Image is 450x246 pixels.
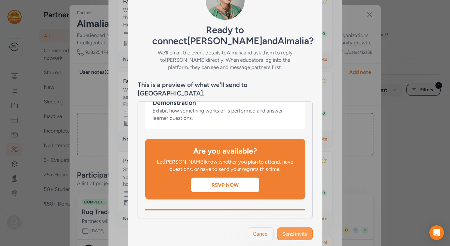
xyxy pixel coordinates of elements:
[138,81,313,98] div: This is a preview of what we'll send to [GEOGRAPHIC_DATA].
[277,227,313,240] button: Send invite
[153,107,298,122] div: Exhibit how something works or is performed and answer learner questions.
[282,230,307,237] span: Send invite
[153,158,298,173] div: Let [PERSON_NAME] know whether you plan to attend, have questions, or have to send your regrets t...
[429,225,444,240] div: Open Intercom Messenger
[153,146,298,156] div: Are you available?
[153,99,298,107] div: Demonstration
[191,181,259,189] div: RSVP Now
[253,230,269,237] span: Cancel
[152,25,298,47] h5: Ready to connect [PERSON_NAME] and Almalia ?
[248,227,274,240] button: Cancel
[152,49,298,71] h6: We'll email the event details to Almalia and ask them to reply to [PERSON_NAME] directly. When ed...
